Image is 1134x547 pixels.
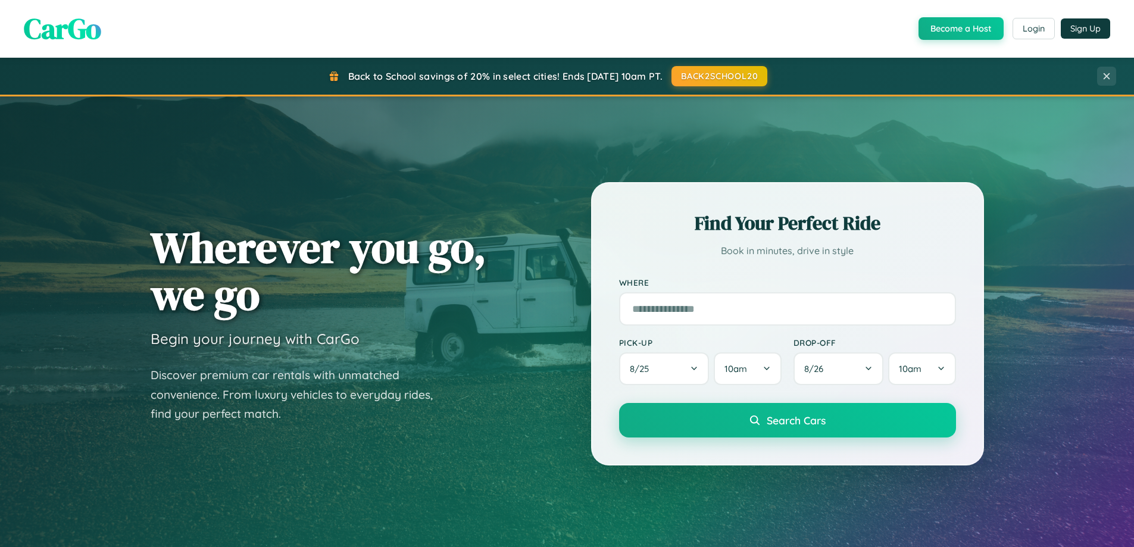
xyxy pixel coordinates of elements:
button: Search Cars [619,403,956,437]
span: CarGo [24,9,101,48]
h2: Find Your Perfect Ride [619,210,956,236]
button: BACK2SCHOOL20 [671,66,767,86]
label: Drop-off [794,337,956,348]
button: Sign Up [1061,18,1110,39]
button: Become a Host [919,17,1004,40]
span: 8 / 25 [630,363,655,374]
h1: Wherever you go, we go [151,224,486,318]
span: 8 / 26 [804,363,829,374]
span: 10am [724,363,747,374]
span: Search Cars [767,414,826,427]
p: Discover premium car rentals with unmatched convenience. From luxury vehicles to everyday rides, ... [151,365,448,424]
span: 10am [899,363,921,374]
button: Login [1013,18,1055,39]
span: Back to School savings of 20% in select cities! Ends [DATE] 10am PT. [348,70,663,82]
p: Book in minutes, drive in style [619,242,956,260]
button: 10am [888,352,955,385]
button: 10am [714,352,781,385]
label: Pick-up [619,337,782,348]
label: Where [619,277,956,287]
button: 8/26 [794,352,884,385]
button: 8/25 [619,352,710,385]
h3: Begin your journey with CarGo [151,330,360,348]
